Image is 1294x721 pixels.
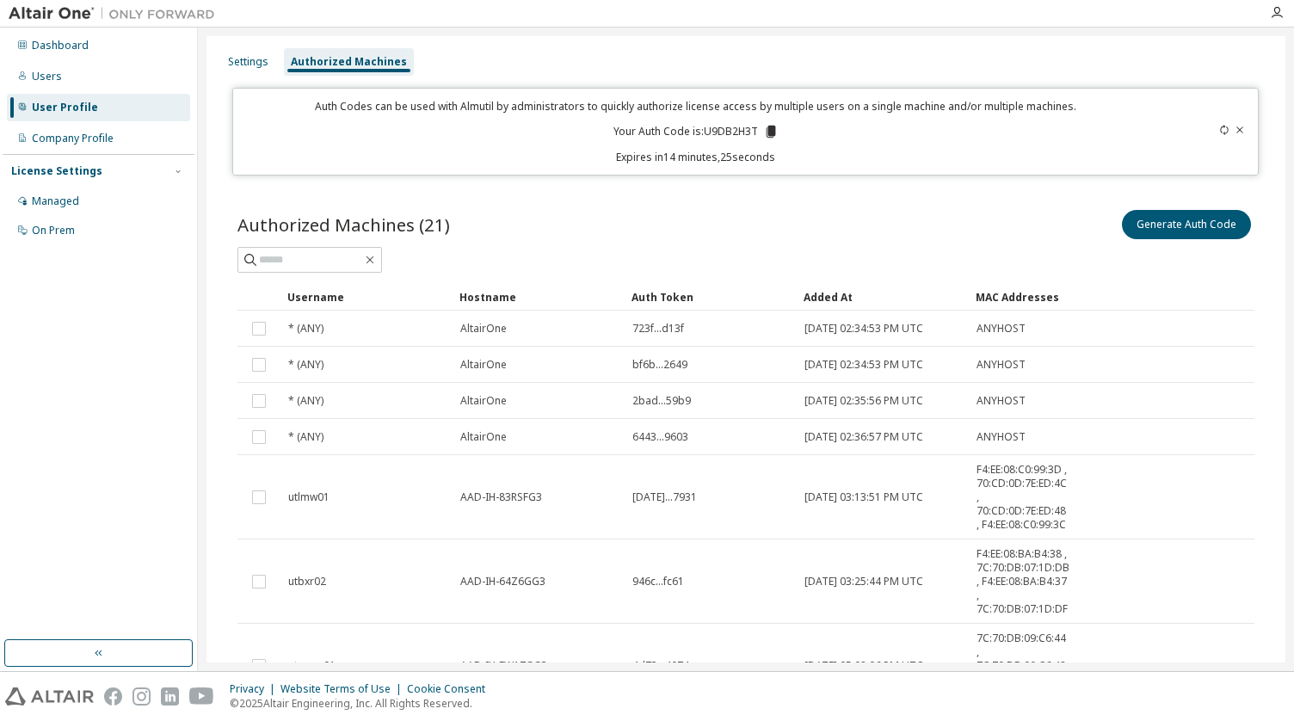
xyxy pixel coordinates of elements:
[632,575,684,589] span: 946c...fc61
[460,430,507,444] span: AltairOne
[804,394,923,408] span: [DATE] 02:35:56 PM UTC
[243,150,1147,164] p: Expires in 14 minutes, 25 seconds
[977,394,1026,408] span: ANYHOST
[161,687,179,706] img: linkedin.svg
[804,283,962,311] div: Added At
[104,687,122,706] img: facebook.svg
[632,659,689,673] span: 4d73...4074
[804,358,923,372] span: [DATE] 02:34:53 PM UTC
[460,394,507,408] span: AltairOne
[288,430,323,444] span: * (ANY)
[976,283,1070,311] div: MAC Addresses
[9,5,224,22] img: Altair One
[977,547,1069,616] span: F4:EE:08:BA:B4:38 , 7C:70:DB:07:1D:DB , F4:EE:08:BA:B4:37 , 7C:70:DB:07:1D:DF
[280,682,407,696] div: Website Terms of Use
[32,101,98,114] div: User Profile
[804,430,923,444] span: [DATE] 02:36:57 PM UTC
[228,55,268,69] div: Settings
[288,322,323,336] span: * (ANY)
[32,70,62,83] div: Users
[632,394,691,408] span: 2bad...59b9
[632,490,697,504] span: [DATE]...7931
[460,358,507,372] span: AltairOne
[230,696,496,711] p: © 2025 Altair Engineering, Inc. All Rights Reserved.
[230,682,280,696] div: Privacy
[32,132,114,145] div: Company Profile
[1122,210,1251,239] button: Generate Auth Code
[460,659,547,673] span: AAD-IH-FW17GG3
[977,430,1026,444] span: ANYHOST
[460,575,545,589] span: AAD-IH-64Z6GG3
[132,687,151,706] img: instagram.svg
[632,430,688,444] span: 6443...9603
[5,687,94,706] img: altair_logo.svg
[632,358,687,372] span: bf6b...2649
[11,164,102,178] div: License Settings
[460,322,507,336] span: AltairOne
[632,283,790,311] div: Auth Token
[804,322,923,336] span: [DATE] 02:34:53 PM UTC
[288,575,326,589] span: utbxr02
[288,394,323,408] span: * (ANY)
[32,39,89,52] div: Dashboard
[237,213,450,237] span: Authorized Machines (21)
[32,194,79,208] div: Managed
[804,659,923,673] span: [DATE] 05:02:06 PM UTC
[288,358,323,372] span: * (ANY)
[32,224,75,237] div: On Prem
[291,55,407,69] div: Authorized Machines
[459,283,618,311] div: Hostname
[977,632,1069,700] span: 7C:70:DB:09:C6:44 , 7C:70:DB:09:C6:48 , F4:EE:08:BA:B4:54 , F4:EE:08:BA:B4:53
[613,124,779,139] p: Your Auth Code is: U9DB2H3T
[977,463,1069,532] span: F4:EE:08:C0:99:3D , 70:CD:0D:7E:ED:4C , 70:CD:0D:7E:ED:48 , F4:EE:08:C0:99:3C
[804,490,923,504] span: [DATE] 03:13:51 PM UTC
[977,322,1026,336] span: ANYHOST
[288,659,336,673] span: utmmg01
[804,575,923,589] span: [DATE] 03:25:44 PM UTC
[977,358,1026,372] span: ANYHOST
[243,99,1147,114] p: Auth Codes can be used with Almutil by administrators to quickly authorize license access by mult...
[189,687,214,706] img: youtube.svg
[287,283,446,311] div: Username
[632,322,684,336] span: 723f...d13f
[407,682,496,696] div: Cookie Consent
[460,490,542,504] span: AAD-IH-83RSFG3
[288,490,330,504] span: utlmw01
